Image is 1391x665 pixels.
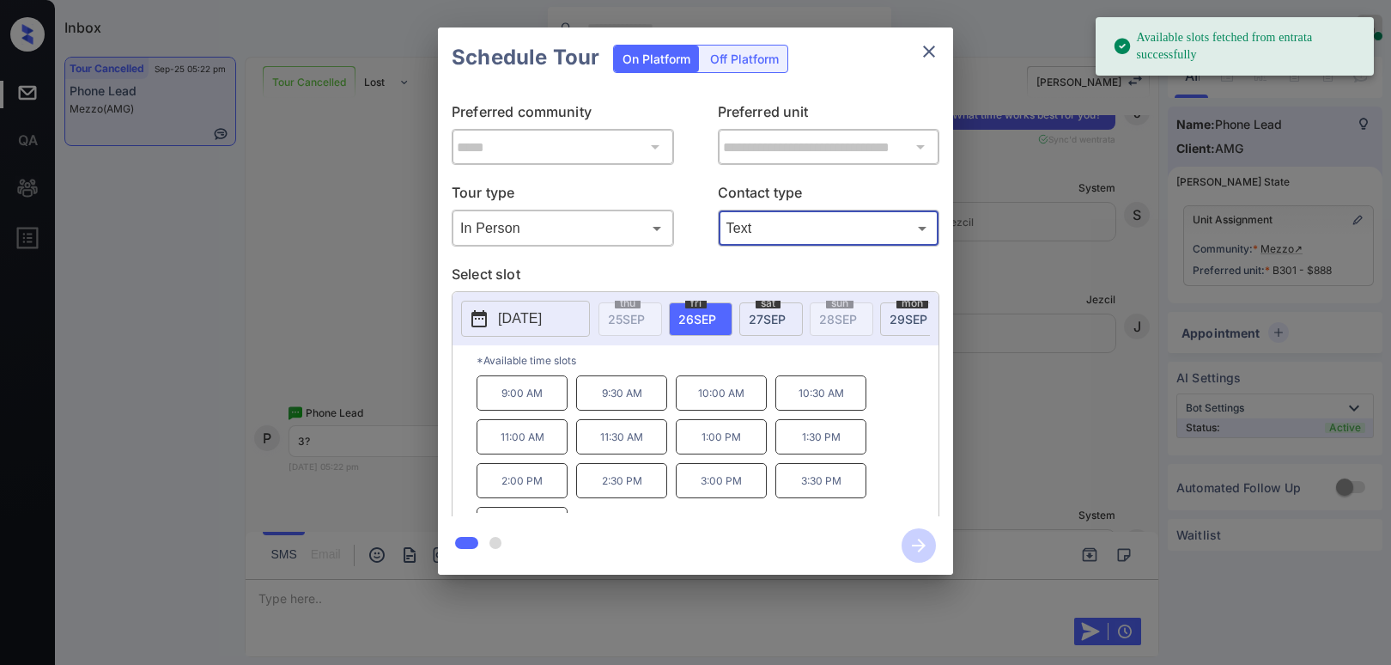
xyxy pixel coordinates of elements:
[614,46,699,72] div: On Platform
[775,463,866,498] p: 3:30 PM
[912,34,946,69] button: close
[896,298,928,308] span: mon
[685,298,707,308] span: fri
[576,463,667,498] p: 2:30 PM
[676,463,767,498] p: 3:00 PM
[438,27,613,88] h2: Schedule Tour
[891,523,946,568] button: btn-next
[756,298,781,308] span: sat
[461,301,590,337] button: [DATE]
[676,375,767,411] p: 10:00 AM
[702,46,787,72] div: Off Platform
[775,375,866,411] p: 10:30 AM
[477,345,938,375] p: *Available time slots
[477,375,568,411] p: 9:00 AM
[452,264,939,291] p: Select slot
[678,312,716,326] span: 26 SEP
[477,419,568,455] p: 11:00 AM
[775,419,866,455] p: 1:30 PM
[1113,22,1360,70] div: Available slots fetched from entrata successfully
[718,101,940,129] p: Preferred unit
[669,302,732,336] div: date-select
[576,375,667,411] p: 9:30 AM
[718,182,940,210] p: Contact type
[477,507,568,542] p: 4:00 PM
[676,419,767,455] p: 1:00 PM
[456,214,670,242] div: In Person
[498,308,542,329] p: [DATE]
[880,302,944,336] div: date-select
[739,302,803,336] div: date-select
[749,312,786,326] span: 27 SEP
[477,463,568,498] p: 2:00 PM
[890,312,927,326] span: 29 SEP
[576,419,667,455] p: 11:30 AM
[722,214,936,242] div: Text
[452,182,674,210] p: Tour type
[452,101,674,129] p: Preferred community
